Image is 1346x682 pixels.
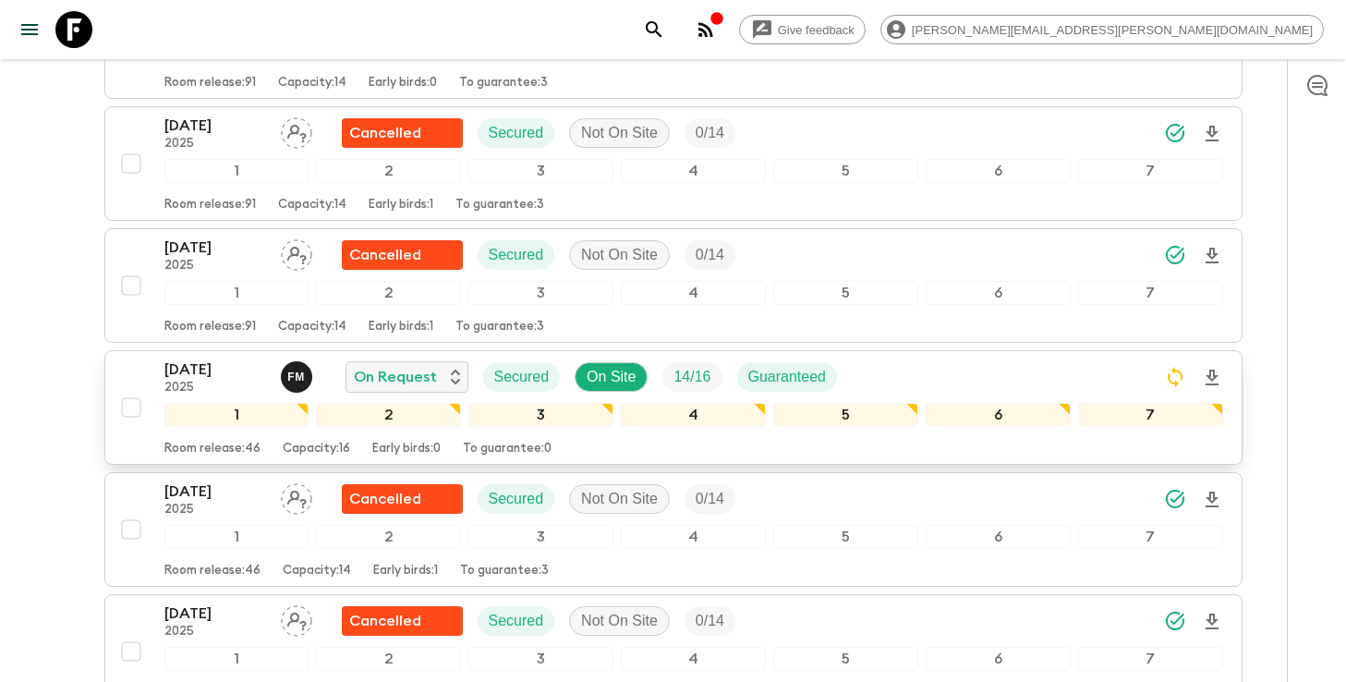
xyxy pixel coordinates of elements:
[164,237,266,259] p: [DATE]
[1164,366,1186,388] svg: Sync Required - Changes detected
[581,488,658,510] p: Not On Site
[489,122,544,144] p: Secured
[1201,123,1223,145] svg: Download Onboarding
[164,381,266,396] p: 2025
[104,228,1243,343] button: [DATE]2025Assign pack leaderFlash Pack cancellationSecuredNot On SiteTrip Fill1234567Room release...
[369,320,433,335] p: Early birds: 1
[696,488,724,510] p: 0 / 14
[569,606,670,636] div: Not On Site
[349,610,421,632] p: Cancelled
[696,610,724,632] p: 0 / 14
[1078,525,1223,549] div: 7
[581,244,658,266] p: Not On Site
[281,123,312,138] span: Assign pack leader
[369,76,437,91] p: Early birds: 0
[468,281,613,305] div: 3
[342,240,463,270] div: Flash Pack cancellation
[1164,488,1186,510] svg: Synced Successfully
[372,442,441,457] p: Early birds: 0
[164,137,266,152] p: 2025
[468,525,613,549] div: 3
[164,198,256,213] p: Room release: 91
[278,198,346,213] p: Capacity: 14
[569,240,670,270] div: Not On Site
[489,610,544,632] p: Secured
[342,484,463,514] div: Flash Pack cancellation
[455,320,544,335] p: To guarantee: 3
[164,159,309,183] div: 1
[489,244,544,266] p: Secured
[587,366,636,388] p: On Site
[478,240,555,270] div: Secured
[455,198,544,213] p: To guarantee: 3
[468,647,613,671] div: 3
[164,76,256,91] p: Room release: 91
[902,23,1323,37] span: [PERSON_NAME][EMAIL_ADDRESS][PERSON_NAME][DOMAIN_NAME]
[880,15,1324,44] div: [PERSON_NAME][EMAIL_ADDRESS][PERSON_NAME][DOMAIN_NAME]
[581,122,658,144] p: Not On Site
[281,361,316,393] button: FM
[1164,244,1186,266] svg: Synced Successfully
[281,367,316,382] span: Fanuel Maina
[373,564,438,578] p: Early birds: 1
[278,320,346,335] p: Capacity: 14
[104,472,1243,587] button: [DATE]2025Assign pack leaderFlash Pack cancellationSecuredNot On SiteTrip Fill1234567Room release...
[342,118,463,148] div: Flash Pack cancellation
[283,564,351,578] p: Capacity: 14
[164,403,309,427] div: 1
[460,564,549,578] p: To guarantee: 3
[164,359,266,381] p: [DATE]
[926,403,1071,427] div: 6
[685,484,735,514] div: Trip Fill
[1201,245,1223,267] svg: Download Onboarding
[463,442,552,457] p: To guarantee: 0
[281,611,312,626] span: Assign pack leader
[164,525,309,549] div: 1
[316,647,461,671] div: 2
[164,259,266,274] p: 2025
[926,647,1071,671] div: 6
[773,281,918,305] div: 5
[621,403,766,427] div: 4
[478,606,555,636] div: Secured
[354,366,437,388] p: On Request
[773,647,918,671] div: 5
[342,606,463,636] div: Flash Pack cancellation
[316,525,461,549] div: 2
[164,281,309,305] div: 1
[349,488,421,510] p: Cancelled
[773,525,918,549] div: 5
[926,159,1071,183] div: 6
[278,76,346,91] p: Capacity: 14
[1201,367,1223,389] svg: Download Onboarding
[685,240,735,270] div: Trip Fill
[164,603,266,625] p: [DATE]
[316,281,461,305] div: 2
[685,606,735,636] div: Trip Fill
[1164,122,1186,144] svg: Synced Successfully
[621,647,766,671] div: 4
[569,118,670,148] div: Not On Site
[478,484,555,514] div: Secured
[1201,489,1223,511] svg: Download Onboarding
[349,122,421,144] p: Cancelled
[316,159,461,183] div: 2
[673,366,710,388] p: 14 / 16
[696,122,724,144] p: 0 / 14
[489,488,544,510] p: Secured
[164,503,266,518] p: 2025
[283,442,350,457] p: Capacity: 16
[621,525,766,549] div: 4
[478,118,555,148] div: Secured
[662,362,722,392] div: Trip Fill
[581,610,658,632] p: Not On Site
[164,564,261,578] p: Room release: 46
[164,115,266,137] p: [DATE]
[1078,159,1223,183] div: 7
[1078,281,1223,305] div: 7
[164,320,256,335] p: Room release: 91
[1201,611,1223,633] svg: Download Onboarding
[696,244,724,266] p: 0 / 14
[768,23,865,37] span: Give feedback
[164,625,266,639] p: 2025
